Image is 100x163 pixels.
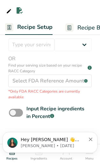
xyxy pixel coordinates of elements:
[3,7,97,28] div: message notification from Aya, 7w ago. Hey Ahmed 👋 Welcome to Food Label Maker🙌 Take a look aroun...
[8,62,86,74] p: Find your serving size based on your recipe RACC Category
[21,11,86,18] p: Hey [PERSON_NAME] 👋 Welcome to Food Label Maker🙌 Take a look around! If you have any questions, j...
[8,38,54,51] input: Type your serving size here
[21,18,86,23] p: Message from Aya, sent 7w ago
[17,23,53,31] span: Recipe Setup
[5,20,53,35] a: Recipe Setup
[26,105,89,120] div: Input Recipe ingredients in Percent
[8,55,92,62] span: OR
[89,11,93,16] button: Dismiss notification
[7,12,18,23] img: Profile image for Aya
[8,88,92,100] p: *Only FDA RACC Categories are currently available
[12,77,84,85] div: Select FDA Reference Amount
